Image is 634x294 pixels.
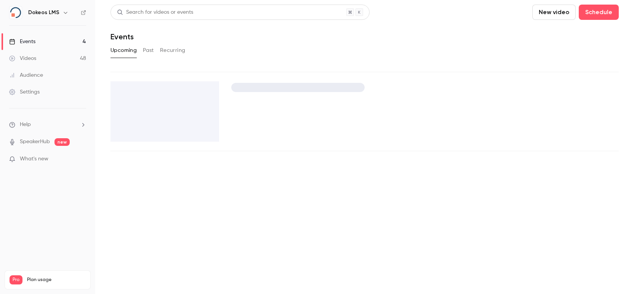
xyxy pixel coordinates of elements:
button: Past [143,44,154,57]
span: What's new [20,155,48,163]
span: Pro [10,275,22,284]
h6: Dokeos LMS [28,9,59,16]
div: Videos [9,55,36,62]
img: Dokeos LMS [10,6,22,19]
button: Schedule [579,5,619,20]
span: Help [20,121,31,129]
div: Search for videos or events [117,8,193,16]
div: Settings [9,88,40,96]
button: New video [532,5,576,20]
div: Audience [9,71,43,79]
a: SpeakerHub [20,138,50,146]
span: new [54,138,70,146]
button: Recurring [160,44,186,57]
span: Plan usage [27,277,86,283]
h1: Events [110,32,134,41]
li: help-dropdown-opener [9,121,86,129]
div: Events [9,38,35,45]
button: Upcoming [110,44,137,57]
